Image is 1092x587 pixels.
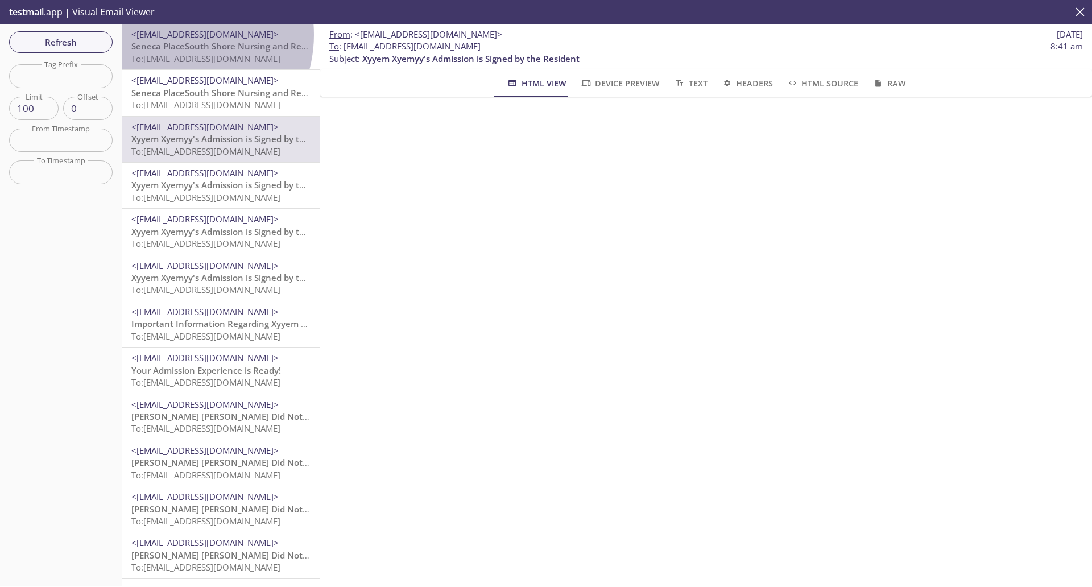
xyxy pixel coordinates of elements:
[122,394,320,440] div: <[EMAIL_ADDRESS][DOMAIN_NAME]>[PERSON_NAME] [PERSON_NAME] Did Not Accept Seneca PlaceSouth Shore ...
[131,213,279,225] span: <[EMAIL_ADDRESS][DOMAIN_NAME]>
[329,40,339,52] span: To
[131,561,280,573] span: To: [EMAIL_ADDRESS][DOMAIN_NAME]
[131,549,762,561] span: [PERSON_NAME] [PERSON_NAME] Did Not Accept Seneca PlaceSouth Shore Nursing and Rehabilitation (KY...
[131,284,280,295] span: To: [EMAIL_ADDRESS][DOMAIN_NAME]
[122,24,320,69] div: <[EMAIL_ADDRESS][DOMAIN_NAME]>Seneca PlaceSouth Shore Nursing and Rehabilitation (KY2025 BLUEGRAS...
[131,40,540,52] span: Seneca PlaceSouth Shore Nursing and Rehabilitation (KY2025 BLUEGRASS SNF) Admission Approval
[131,121,279,133] span: <[EMAIL_ADDRESS][DOMAIN_NAME]>
[1057,28,1083,40] span: [DATE]
[131,272,349,283] span: Xyyem Xyemyy's Admission is Signed by the Resident
[131,503,762,515] span: [PERSON_NAME] [PERSON_NAME] Did Not Accept Seneca PlaceSouth Shore Nursing and Rehabilitation (KY...
[131,515,280,527] span: To: [EMAIL_ADDRESS][DOMAIN_NAME]
[506,76,566,90] span: HTML View
[329,53,358,64] span: Subject
[131,411,762,422] span: [PERSON_NAME] [PERSON_NAME] Did Not Accept Seneca PlaceSouth Shore Nursing and Rehabilitation (KY...
[131,469,280,481] span: To: [EMAIL_ADDRESS][DOMAIN_NAME]
[131,491,279,502] span: <[EMAIL_ADDRESS][DOMAIN_NAME]>
[131,28,279,40] span: <[EMAIL_ADDRESS][DOMAIN_NAME]>
[362,53,580,64] span: Xyyem Xyemyy's Admission is Signed by the Resident
[131,179,349,191] span: Xyyem Xyemyy's Admission is Signed by the Resident
[122,532,320,578] div: <[EMAIL_ADDRESS][DOMAIN_NAME]>[PERSON_NAME] [PERSON_NAME] Did Not Accept Seneca PlaceSouth Shore ...
[131,192,280,203] span: To: [EMAIL_ADDRESS][DOMAIN_NAME]
[131,167,279,179] span: <[EMAIL_ADDRESS][DOMAIN_NAME]>
[131,318,722,329] span: Important Information Regarding Xyyem Xyemyy's Admission to Seneca PlaceSouth Shore Nursing and R...
[122,486,320,532] div: <[EMAIL_ADDRESS][DOMAIN_NAME]>[PERSON_NAME] [PERSON_NAME] Did Not Accept Seneca PlaceSouth Shore ...
[122,255,320,301] div: <[EMAIL_ADDRESS][DOMAIN_NAME]>Xyyem Xyemyy's Admission is Signed by the ResidentTo:[EMAIL_ADDRESS...
[131,99,280,110] span: To: [EMAIL_ADDRESS][DOMAIN_NAME]
[131,133,349,144] span: Xyyem Xyemyy's Admission is Signed by the Resident
[122,301,320,347] div: <[EMAIL_ADDRESS][DOMAIN_NAME]>Important Information Regarding Xyyem Xyemyy's Admission to Seneca ...
[122,70,320,115] div: <[EMAIL_ADDRESS][DOMAIN_NAME]>Seneca PlaceSouth Shore Nursing and Rehabilitation (KY2025 BLUEGRAS...
[329,28,350,40] span: From
[122,163,320,208] div: <[EMAIL_ADDRESS][DOMAIN_NAME]>Xyyem Xyemyy's Admission is Signed by the ResidentTo:[EMAIL_ADDRESS...
[131,75,279,86] span: <[EMAIL_ADDRESS][DOMAIN_NAME]>
[131,365,281,376] span: Your Admission Experience is Ready!
[673,76,707,90] span: Text
[131,260,279,271] span: <[EMAIL_ADDRESS][DOMAIN_NAME]>
[9,6,44,18] span: testmail
[329,28,502,40] span: :
[18,35,104,49] span: Refresh
[131,423,280,434] span: To: [EMAIL_ADDRESS][DOMAIN_NAME]
[9,31,113,53] button: Refresh
[329,40,481,52] span: : [EMAIL_ADDRESS][DOMAIN_NAME]
[131,352,279,363] span: <[EMAIL_ADDRESS][DOMAIN_NAME]>
[580,76,660,90] span: Device Preview
[872,76,905,90] span: Raw
[131,457,762,468] span: [PERSON_NAME] [PERSON_NAME] Did Not Accept Seneca PlaceSouth Shore Nursing and Rehabilitation (KY...
[131,53,280,64] span: To: [EMAIL_ADDRESS][DOMAIN_NAME]
[131,146,280,157] span: To: [EMAIL_ADDRESS][DOMAIN_NAME]
[131,445,279,456] span: <[EMAIL_ADDRESS][DOMAIN_NAME]>
[122,440,320,486] div: <[EMAIL_ADDRESS][DOMAIN_NAME]>[PERSON_NAME] [PERSON_NAME] Did Not Accept Seneca PlaceSouth Shore ...
[131,537,279,548] span: <[EMAIL_ADDRESS][DOMAIN_NAME]>
[721,76,773,90] span: Headers
[131,238,280,249] span: To: [EMAIL_ADDRESS][DOMAIN_NAME]
[122,348,320,393] div: <[EMAIL_ADDRESS][DOMAIN_NAME]>Your Admission Experience is Ready!To:[EMAIL_ADDRESS][DOMAIN_NAME]
[329,40,1083,65] p: :
[131,377,280,388] span: To: [EMAIL_ADDRESS][DOMAIN_NAME]
[131,226,349,237] span: Xyyem Xyemyy's Admission is Signed by the Resident
[787,76,858,90] span: HTML Source
[1050,40,1083,52] span: 8:41 am
[131,330,280,342] span: To: [EMAIL_ADDRESS][DOMAIN_NAME]
[122,117,320,162] div: <[EMAIL_ADDRESS][DOMAIN_NAME]>Xyyem Xyemyy's Admission is Signed by the ResidentTo:[EMAIL_ADDRESS...
[131,87,540,98] span: Seneca PlaceSouth Shore Nursing and Rehabilitation (KY2025 BLUEGRASS SNF) Admission Approval
[122,209,320,254] div: <[EMAIL_ADDRESS][DOMAIN_NAME]>Xyyem Xyemyy's Admission is Signed by the ResidentTo:[EMAIL_ADDRESS...
[355,28,502,40] span: <[EMAIL_ADDRESS][DOMAIN_NAME]>
[131,306,279,317] span: <[EMAIL_ADDRESS][DOMAIN_NAME]>
[131,399,279,410] span: <[EMAIL_ADDRESS][DOMAIN_NAME]>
